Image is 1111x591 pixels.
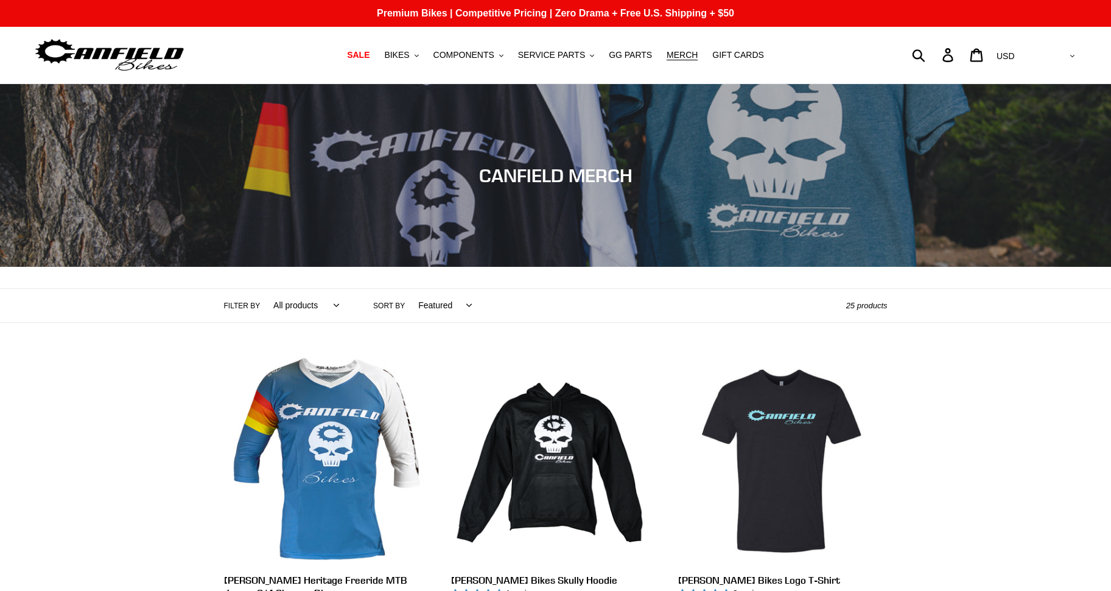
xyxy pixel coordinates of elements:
span: BIKES [384,50,409,60]
a: SALE [341,47,376,63]
span: 25 products [846,301,888,310]
a: GG PARTS [603,47,658,63]
label: Sort by [373,300,405,311]
button: COMPONENTS [427,47,510,63]
a: MERCH [661,47,704,63]
span: SALE [347,50,370,60]
span: GG PARTS [609,50,652,60]
img: Canfield Bikes [33,36,186,74]
input: Search [919,41,950,68]
button: BIKES [378,47,424,63]
label: Filter by [224,300,261,311]
button: SERVICE PARTS [512,47,600,63]
span: COMPONENTS [433,50,494,60]
span: CANFIELD MERCH [479,165,633,186]
a: GIFT CARDS [706,47,770,63]
span: SERVICE PARTS [518,50,585,60]
span: MERCH [667,50,698,60]
span: GIFT CARDS [712,50,764,60]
